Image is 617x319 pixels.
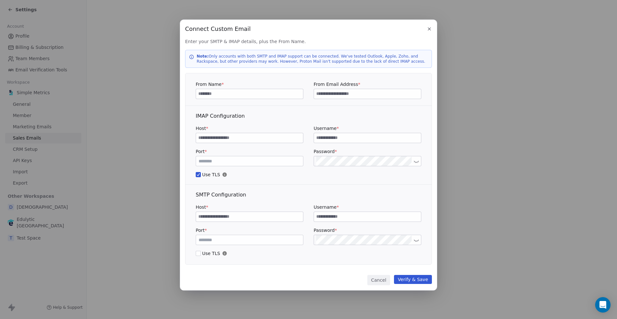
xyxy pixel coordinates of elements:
[314,204,421,210] label: Username
[196,171,201,178] button: Use TLS
[314,227,421,233] label: Password
[196,250,201,257] button: Use TLS
[394,275,432,284] button: Verify & Save
[314,148,421,155] label: Password
[314,125,421,132] label: Username
[185,38,432,45] span: Enter your SMTP & IMAP details, plus the From Name.
[197,54,428,64] p: Only accounts with both SMTP and IMAP support can be connected. We've tested Outlook, Apple, Zoho...
[314,81,421,87] label: From Email Address
[196,125,303,132] label: Host
[197,54,209,59] strong: Note:
[185,25,251,33] span: Connect Custom Email
[196,204,303,210] label: Host
[196,227,303,233] label: Port
[367,275,390,285] button: Cancel
[196,81,303,87] label: From Name
[196,112,421,120] div: IMAP Configuration
[196,191,421,199] div: SMTP Configuration
[196,148,303,155] label: Port
[196,171,421,178] span: Use TLS
[196,250,421,257] span: Use TLS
